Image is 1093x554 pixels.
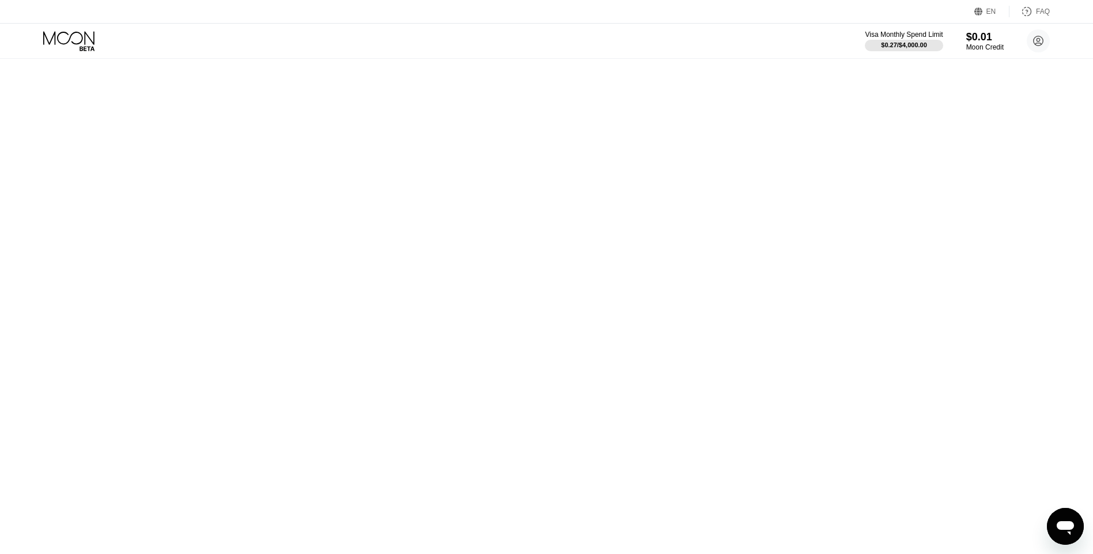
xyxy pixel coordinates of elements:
div: EN [974,6,1009,17]
div: Visa Monthly Spend Limit [865,31,943,39]
div: $0.27 / $4,000.00 [881,41,927,48]
div: FAQ [1036,7,1050,16]
iframe: Button to launch messaging window [1047,508,1084,545]
div: Moon Credit [966,43,1004,51]
div: EN [986,7,996,16]
div: $0.01Moon Credit [966,31,1004,51]
div: FAQ [1009,6,1050,17]
div: Visa Monthly Spend Limit$0.27/$4,000.00 [865,31,943,51]
div: $0.01 [966,31,1004,43]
